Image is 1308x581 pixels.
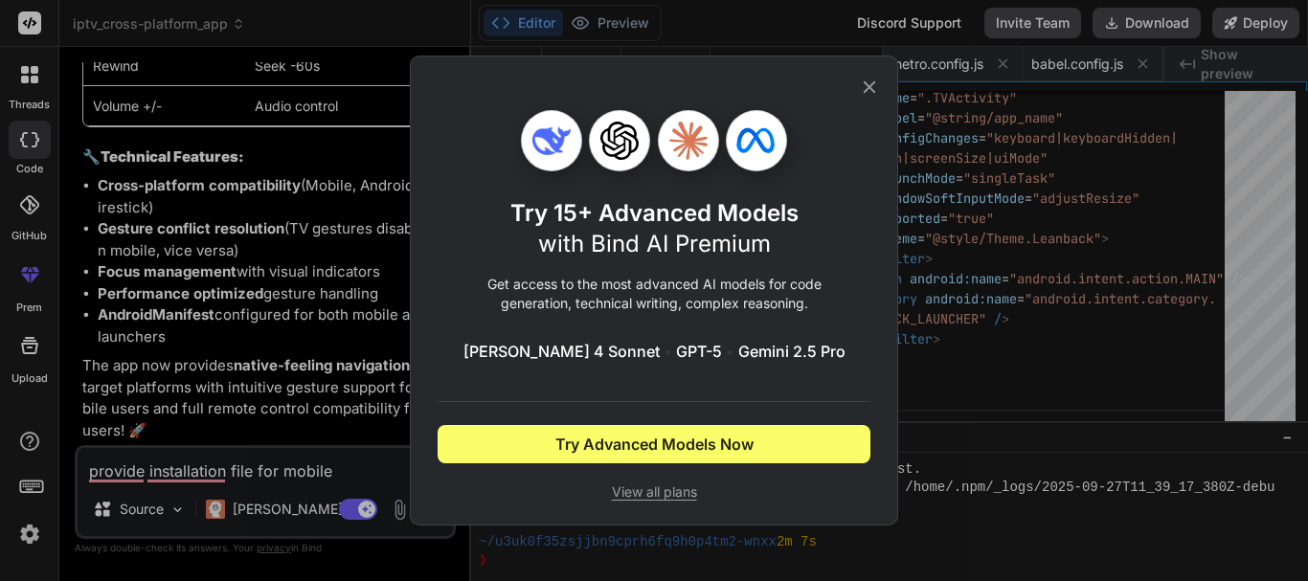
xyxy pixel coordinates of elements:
span: with Bind AI Premium [538,230,771,257]
span: [PERSON_NAME] 4 Sonnet [463,340,660,363]
p: Get access to the most advanced AI models for code generation, technical writing, complex reasoning. [438,275,870,313]
h1: Try 15+ Advanced Models [510,198,799,259]
span: View all plans [438,482,870,502]
img: Deepseek [532,122,571,160]
span: GPT-5 [676,340,722,363]
span: Try Advanced Models Now [555,433,754,456]
span: Gemini 2.5 Pro [738,340,846,363]
span: • [726,340,734,363]
button: Try Advanced Models Now [438,425,870,463]
span: • [664,340,672,363]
